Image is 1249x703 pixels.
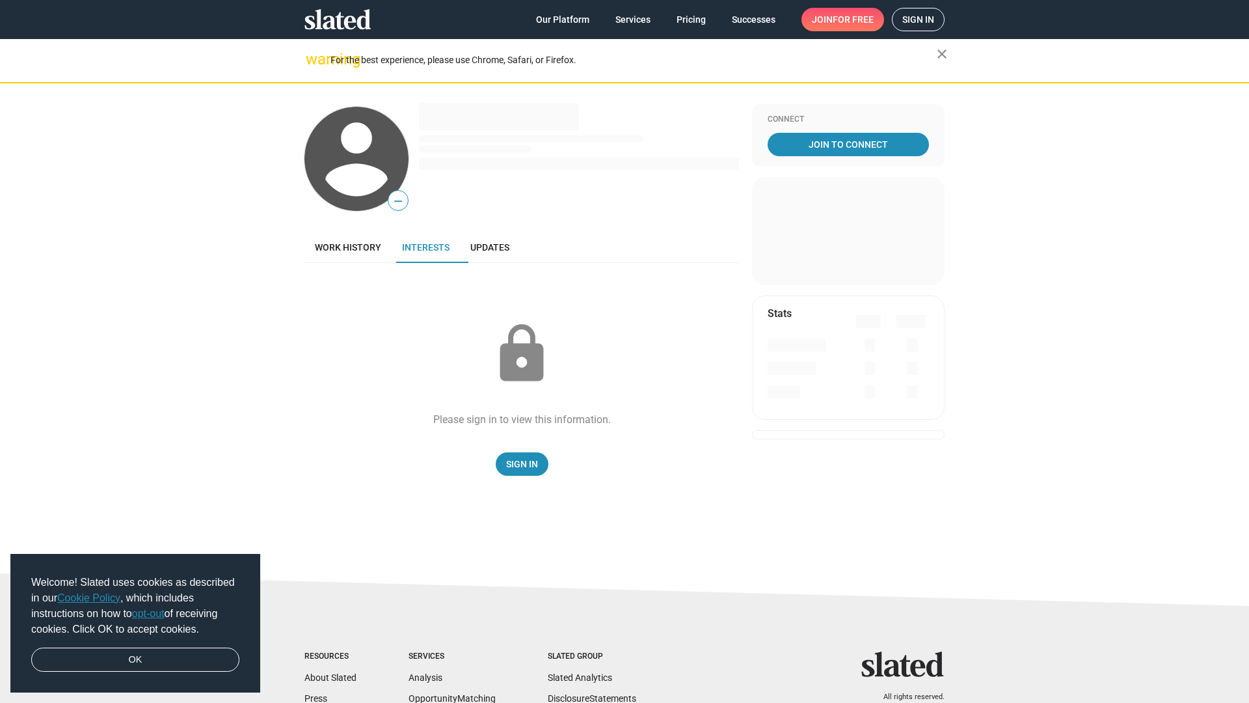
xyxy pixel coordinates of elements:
span: Pricing [677,8,706,31]
mat-card-title: Stats [768,307,792,320]
span: Sign in [902,8,934,31]
span: — [388,193,408,210]
a: opt-out [132,608,165,619]
div: Connect [768,115,929,125]
a: Sign in [892,8,945,31]
span: Work history [315,242,381,253]
span: Join [812,8,874,31]
div: Please sign in to view this information. [433,413,611,426]
a: Analysis [409,672,442,683]
span: Join To Connect [770,133,926,156]
a: Cookie Policy [57,592,120,603]
a: Joinfor free [801,8,884,31]
mat-icon: close [934,46,950,62]
span: Our Platform [536,8,589,31]
span: Interests [402,242,450,253]
a: Interests [392,232,460,263]
a: Slated Analytics [548,672,612,683]
span: Welcome! Slated uses cookies as described in our , which includes instructions on how to of recei... [31,575,239,637]
mat-icon: lock [489,322,554,387]
div: cookieconsent [10,554,260,693]
a: Pricing [666,8,716,31]
div: For the best experience, please use Chrome, Safari, or Firefox. [330,51,937,69]
span: for free [833,8,874,31]
a: Our Platform [526,8,600,31]
mat-icon: warning [306,51,321,67]
span: Updates [470,242,509,253]
a: Work history [304,232,392,263]
div: Services [409,652,496,662]
div: Resources [304,652,356,662]
div: Slated Group [548,652,636,662]
a: Sign In [496,452,548,476]
span: Successes [732,8,775,31]
a: Services [605,8,661,31]
span: Sign In [506,452,538,476]
a: Join To Connect [768,133,929,156]
span: Services [615,8,651,31]
a: Updates [460,232,520,263]
a: dismiss cookie message [31,648,239,672]
a: About Slated [304,672,356,683]
a: Successes [721,8,786,31]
